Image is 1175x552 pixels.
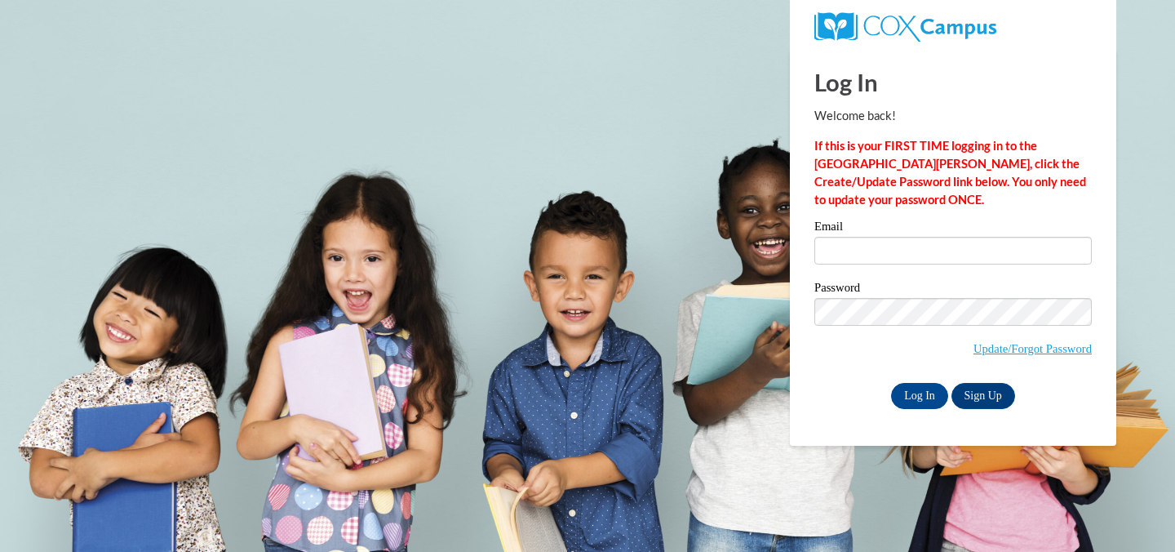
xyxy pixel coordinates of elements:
p: Welcome back! [814,107,1092,125]
a: Update/Forgot Password [973,342,1092,355]
img: COX Campus [814,12,996,42]
strong: If this is your FIRST TIME logging in to the [GEOGRAPHIC_DATA][PERSON_NAME], click the Create/Upd... [814,139,1086,207]
a: Sign Up [951,383,1015,409]
h1: Log In [814,65,1092,99]
input: Log In [891,383,948,409]
label: Email [814,220,1092,237]
label: Password [814,282,1092,298]
a: COX Campus [814,19,996,33]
